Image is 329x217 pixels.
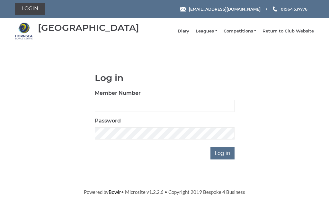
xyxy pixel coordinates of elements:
span: [EMAIL_ADDRESS][DOMAIN_NAME] [189,6,261,11]
img: Email [180,7,186,12]
a: Email [EMAIL_ADDRESS][DOMAIN_NAME] [180,6,261,12]
span: 01964 537776 [281,6,307,11]
label: Password [95,117,121,125]
a: Diary [178,28,189,34]
h1: Log in [95,73,235,83]
a: Return to Club Website [262,28,314,34]
input: Log in [210,147,235,159]
img: Phone us [273,6,277,12]
a: Bowlr [109,189,121,195]
a: Competitions [224,28,256,34]
a: Phone us 01964 537776 [272,6,307,12]
a: Leagues [196,28,217,34]
img: Hornsea Bowls Centre [15,22,33,40]
a: Login [15,3,45,15]
label: Member Number [95,89,141,97]
span: Powered by • Microsite v1.2.2.6 • Copyright 2019 Bespoke 4 Business [84,189,245,195]
div: [GEOGRAPHIC_DATA] [38,23,139,33]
